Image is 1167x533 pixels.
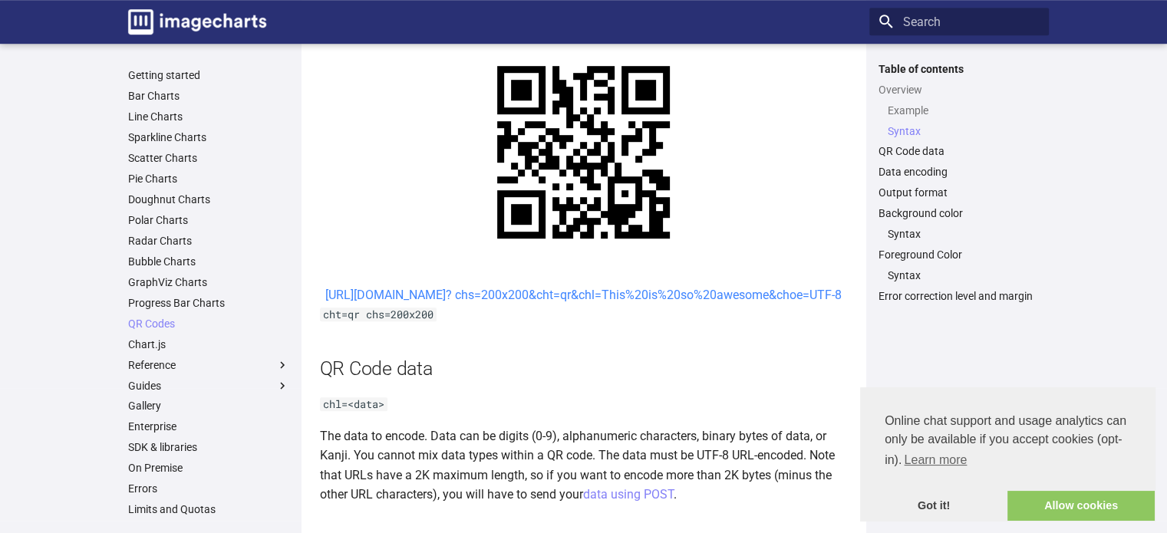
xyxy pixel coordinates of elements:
p: The data to encode. Data can be digits (0-9), alphanumeric characters, binary bytes of data, or K... [320,426,848,505]
a: QR Codes [128,317,289,331]
a: Syntax [888,227,1040,241]
a: learn more about cookies [902,449,969,472]
img: chart [463,31,704,273]
a: SDK & libraries [128,440,289,454]
a: Sparkline Charts [128,130,289,144]
a: Data encoding [879,165,1040,179]
div: cookieconsent [860,387,1155,521]
a: Error correction level and margin [879,289,1040,303]
nav: Table of contents [869,62,1049,304]
h2: QR Code data [320,355,848,382]
a: Chart.js [128,337,289,351]
a: Polar Charts [128,213,289,227]
a: Image-Charts documentation [122,3,272,41]
a: Limits and Quotas [128,502,289,516]
a: Scatter Charts [128,151,289,165]
a: Progress Bar Charts [128,296,289,310]
a: data using POST [583,487,674,502]
span: Online chat support and usage analytics can only be available if you accept cookies (opt-in). [885,412,1130,472]
a: Pie Charts [128,172,289,186]
nav: Overview [879,104,1040,138]
a: [URL][DOMAIN_NAME]? chs=200x200&cht=qr&chl=This%20is%20so%20awesome&choe=UTF-8 [325,288,842,302]
code: chl=<data> [320,397,387,411]
label: Guides [128,379,289,393]
a: Bubble Charts [128,255,289,268]
nav: Foreground Color [879,268,1040,282]
a: Doughnut Charts [128,192,289,206]
a: dismiss cookie message [860,491,1007,521]
a: GraphViz Charts [128,275,289,289]
a: Syntax [888,124,1040,138]
a: Background color [879,206,1040,220]
a: Radar Charts [128,234,289,248]
a: QR Code data [879,144,1040,158]
label: Table of contents [869,62,1049,76]
nav: Background color [879,227,1040,241]
a: Line Charts [128,110,289,123]
a: allow cookies [1007,491,1155,521]
a: Overview [879,83,1040,97]
code: cht=qr chs=200x200 [320,308,437,321]
input: Search [869,8,1049,35]
a: Enterprise [128,419,289,433]
label: Reference [128,358,289,372]
a: Errors [128,482,289,495]
a: Example [888,104,1040,117]
a: Gallery [128,399,289,413]
a: Bar Charts [128,89,289,103]
a: Output format [879,186,1040,199]
a: Foreground Color [879,248,1040,262]
a: Syntax [888,268,1040,282]
a: On Premise [128,461,289,475]
a: Getting started [128,68,289,82]
img: logo [128,9,266,35]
